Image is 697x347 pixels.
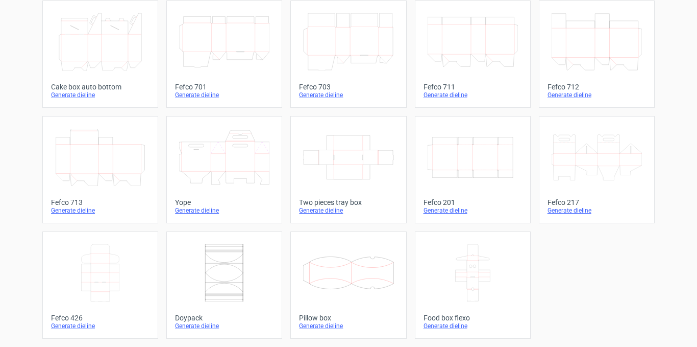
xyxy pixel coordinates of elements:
a: Food box flexoGenerate dieline [415,232,531,339]
a: Fefco 713Generate dieline [42,116,158,223]
a: Fefco 712Generate dieline [539,1,655,108]
div: Generate dieline [175,206,273,215]
div: Generate dieline [299,206,397,215]
a: Two pieces tray boxGenerate dieline [290,116,406,223]
div: Generate dieline [424,322,522,330]
div: Cake box auto bottom [51,83,150,91]
div: Yope [175,198,273,206]
div: Fefco 712 [547,83,646,91]
div: Generate dieline [424,206,522,215]
div: Pillow box [299,314,397,322]
a: Pillow boxGenerate dieline [290,232,406,339]
div: Generate dieline [547,206,646,215]
div: Two pieces tray box [299,198,397,206]
a: Fefco 426Generate dieline [42,232,158,339]
a: Cake box auto bottomGenerate dieline [42,1,158,108]
div: Generate dieline [51,206,150,215]
div: Fefco 711 [424,83,522,91]
div: Generate dieline [424,91,522,99]
div: Generate dieline [299,91,397,99]
div: Fefco 701 [175,83,273,91]
div: Generate dieline [51,91,150,99]
div: Generate dieline [547,91,646,99]
div: Doypack [175,314,273,322]
a: Fefco 201Generate dieline [415,116,531,223]
a: Fefco 711Generate dieline [415,1,531,108]
div: Food box flexo [424,314,522,322]
a: Fefco 701Generate dieline [166,1,282,108]
div: Fefco 713 [51,198,150,206]
div: Fefco 703 [299,83,397,91]
a: Fefco 703Generate dieline [290,1,406,108]
div: Fefco 217 [547,198,646,206]
a: Fefco 217Generate dieline [539,116,655,223]
a: DoypackGenerate dieline [166,232,282,339]
a: YopeGenerate dieline [166,116,282,223]
div: Generate dieline [51,322,150,330]
div: Generate dieline [175,91,273,99]
div: Fefco 201 [424,198,522,206]
div: Generate dieline [299,322,397,330]
div: Generate dieline [175,322,273,330]
div: Fefco 426 [51,314,150,322]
